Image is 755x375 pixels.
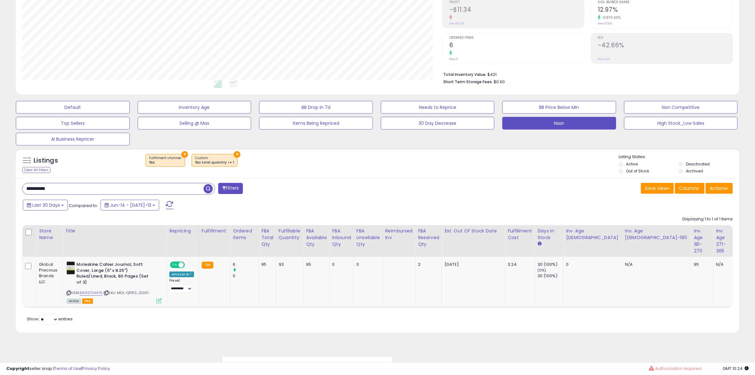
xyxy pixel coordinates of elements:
[356,228,380,248] div: FBA Unsellable Qty
[494,79,505,85] span: $0.60
[67,262,75,274] img: 31ZgjUqh2oL._SL40_.jpg
[502,101,616,114] button: BB Price Below Min
[418,262,437,267] div: 2
[443,72,486,77] b: Total Inventory Value:
[195,160,234,165] div: fba total quantity >= 1
[138,101,251,114] button: Inventory Age
[233,228,256,241] div: Ordered Items
[202,228,227,234] div: Fulfillment
[449,6,584,15] h2: -$11.34
[332,262,349,267] div: 0
[261,228,273,248] div: FBA Total Qty
[706,183,733,194] button: Actions
[67,262,162,303] div: ASIN:
[619,154,739,160] p: Listing States:
[195,156,234,165] span: Custom:
[598,1,732,4] span: Avg. Buybox Share
[306,262,324,267] div: 95
[110,202,151,208] span: Jun-14 - [DATE]-13
[306,228,327,248] div: FBA Available Qty
[443,79,493,84] b: Short Term Storage Fees:
[279,262,298,267] div: 93
[82,298,93,304] span: FBA
[184,262,194,268] span: OFF
[625,262,686,267] div: N/A
[537,228,561,241] div: Days In Stock
[234,151,240,158] button: ×
[566,262,617,267] div: 0
[694,262,708,267] div: 95
[39,262,57,285] div: Global Precious Brands LLC
[261,262,271,267] div: 95
[169,271,194,277] div: Amazon AI *
[385,228,413,241] div: Reimbursed Inv
[675,183,705,194] button: Columns
[449,36,584,40] span: Ordered Items
[16,101,130,114] button: Default
[233,262,258,267] div: 6
[624,117,738,130] button: High Stock_Low Sales
[716,262,731,267] div: N/A
[138,117,251,130] button: Selling @ Max
[101,200,159,211] button: Jun-14 - [DATE]-13
[32,202,60,208] span: Last 30 Days
[67,298,81,304] span: All listings currently available for purchase on Amazon
[39,228,60,241] div: Store Name
[625,228,688,241] div: Inv. Age [DEMOGRAPHIC_DATA]-180
[449,1,584,4] span: Profit
[502,117,616,130] button: Naor
[624,101,738,114] button: Non Competitive
[149,160,182,165] div: fba
[449,22,464,25] small: Prev: $0.00
[22,167,50,173] div: Clear All Filters
[449,57,458,61] small: Prev: 0
[65,228,164,234] div: Title
[381,117,495,130] button: 30 Day Decrease
[169,228,196,234] div: Repricing
[537,262,563,267] div: 30 (100%)
[508,228,532,241] div: Fulfillment Cost
[449,42,584,50] h2: 6
[598,42,732,50] h2: -42.66%
[598,6,732,15] h2: 12.97%
[332,228,351,248] div: FBA inbound Qty
[566,228,620,241] div: Inv. Age [DEMOGRAPHIC_DATA]
[259,101,373,114] button: BB Drop in 7d
[16,133,130,145] button: AI Business Repricer
[537,241,541,247] small: Days In Stock.
[34,156,58,165] h5: Listings
[598,36,732,40] span: ROI
[16,117,130,130] button: Top Sellers
[356,262,378,267] div: 0
[80,290,102,296] a: 8883704916
[626,161,638,167] label: Active
[682,216,733,222] div: Displaying 1 to 1 of 1 items
[418,228,439,248] div: FBA Reserved Qty
[716,228,733,254] div: Inv. Age 271-365
[641,183,674,194] button: Save View
[23,200,68,211] button: Last 30 Days
[508,262,530,267] div: 3.24
[601,15,621,20] small: 12870.00%
[76,262,153,287] b: Moleskine Cahier Journal, Soft Cover, Large (5" x 8.25") Ruled/Lined, Black, 80 Pages (Set of 3)
[181,151,188,158] button: ×
[443,70,728,78] li: $421
[202,262,213,269] small: FBA
[171,262,179,268] span: ON
[279,228,301,241] div: Fulfillable Quantity
[218,183,243,194] button: Filters
[445,228,502,234] div: Est. Out Of Stock Date
[69,203,98,209] span: Compared to:
[626,168,649,174] label: Out of Stock
[537,273,563,279] div: 30 (100%)
[686,161,710,167] label: Deactivated
[103,290,149,295] span: | SKU: MOL-QP313_10001
[169,278,194,293] div: Preset:
[233,273,258,279] div: 0
[27,316,73,322] span: Show: entries
[598,22,612,25] small: Prev: 0.10%
[381,101,495,114] button: Needs to Reprice
[382,225,415,257] th: Total inventory reimbursement - number of items added back to fulfillable inventory
[149,156,182,165] span: Fulfillment channel :
[537,268,546,273] small: (0%)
